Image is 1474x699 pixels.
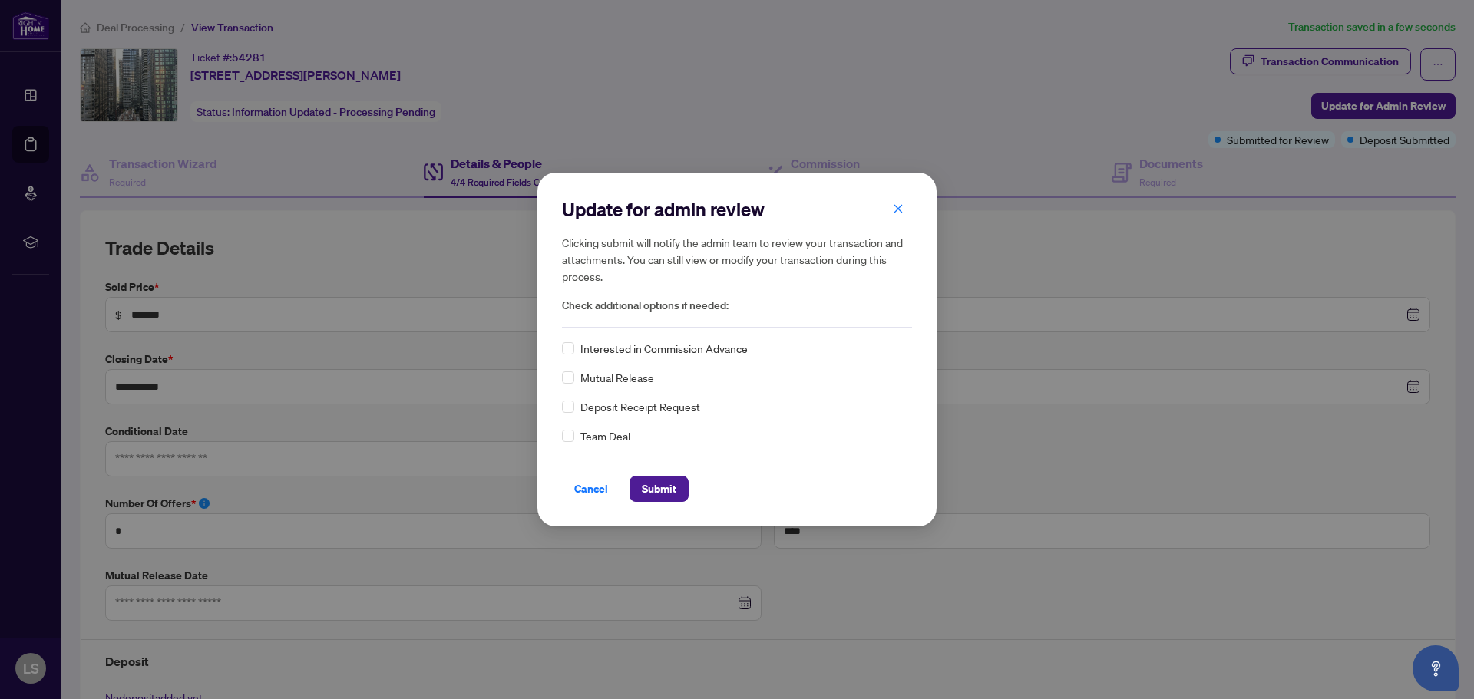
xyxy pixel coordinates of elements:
[562,476,620,502] button: Cancel
[562,297,912,315] span: Check additional options if needed:
[642,476,676,501] span: Submit
[580,340,748,357] span: Interested in Commission Advance
[580,427,630,444] span: Team Deal
[580,369,654,386] span: Mutual Release
[562,197,912,222] h2: Update for admin review
[893,203,904,214] span: close
[562,234,912,285] h5: Clicking submit will notify the admin team to review your transaction and attachments. You can st...
[1413,645,1459,691] button: Open asap
[630,476,689,502] button: Submit
[580,398,700,415] span: Deposit Receipt Request
[574,476,608,501] span: Cancel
